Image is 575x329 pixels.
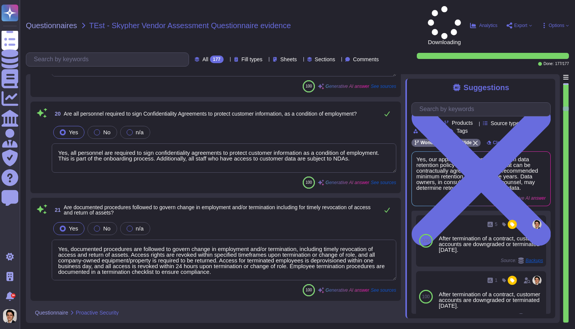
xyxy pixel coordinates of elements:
span: Questionnaires [26,22,77,29]
span: 100 [422,238,430,243]
div: 9+ [11,293,16,298]
span: See sources [371,84,396,89]
span: 20 [52,111,61,116]
span: Questionnaire [35,310,68,315]
span: Generative AI answer [326,84,369,89]
span: TEst - Skypher Vendor Assessment Questionnaire evidence [89,22,291,29]
span: n/a [136,129,144,135]
span: Export [514,23,527,28]
span: Source: [501,313,543,319]
span: Yes [69,129,78,135]
textarea: Yes, all personnel are required to sign confidentiality agreements to protect customer informatio... [52,143,396,173]
span: Options [549,23,564,28]
span: Generative AI answer [326,288,369,292]
span: Generative AI answer [326,180,369,185]
img: user [532,220,542,229]
span: See sources [371,288,396,292]
span: 100 [306,288,312,292]
span: 1 [495,278,497,283]
span: 100 [422,294,430,299]
span: See sources [371,180,396,185]
span: Proactive Security [76,310,119,315]
span: No [103,129,110,135]
img: user [532,276,542,285]
div: After termination of a contract, customer accounts are downgraded or terminated [DATE]. [439,291,543,308]
span: 100 [306,84,312,88]
input: Search by keywords [416,103,550,116]
span: Sheets [280,57,297,62]
input: Search by keywords [30,53,189,66]
button: Analytics [470,22,497,29]
span: 21 [52,207,61,213]
span: Downloading [428,6,461,45]
span: Analytics [479,23,497,28]
span: 100 [306,180,312,184]
span: Are all personnel required to sign Confidentiality Agreements to protect customer information, as... [64,111,357,117]
span: No [103,225,110,232]
span: Done: [543,62,554,66]
span: Sections [315,57,335,62]
span: n/a [136,225,144,232]
span: Comments [353,57,379,62]
textarea: Yes, documented procedures are followed to govern change in employment and/or termination, includ... [52,240,396,280]
span: Are documented procedures followed to govern change in employment and/or termination including fo... [64,204,371,216]
div: 177 [210,56,224,63]
span: Yes [69,225,78,232]
span: All [202,57,208,62]
img: user [3,309,17,323]
span: 177 / 177 [555,62,569,66]
button: user [2,308,22,324]
span: Fill types [241,57,262,62]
